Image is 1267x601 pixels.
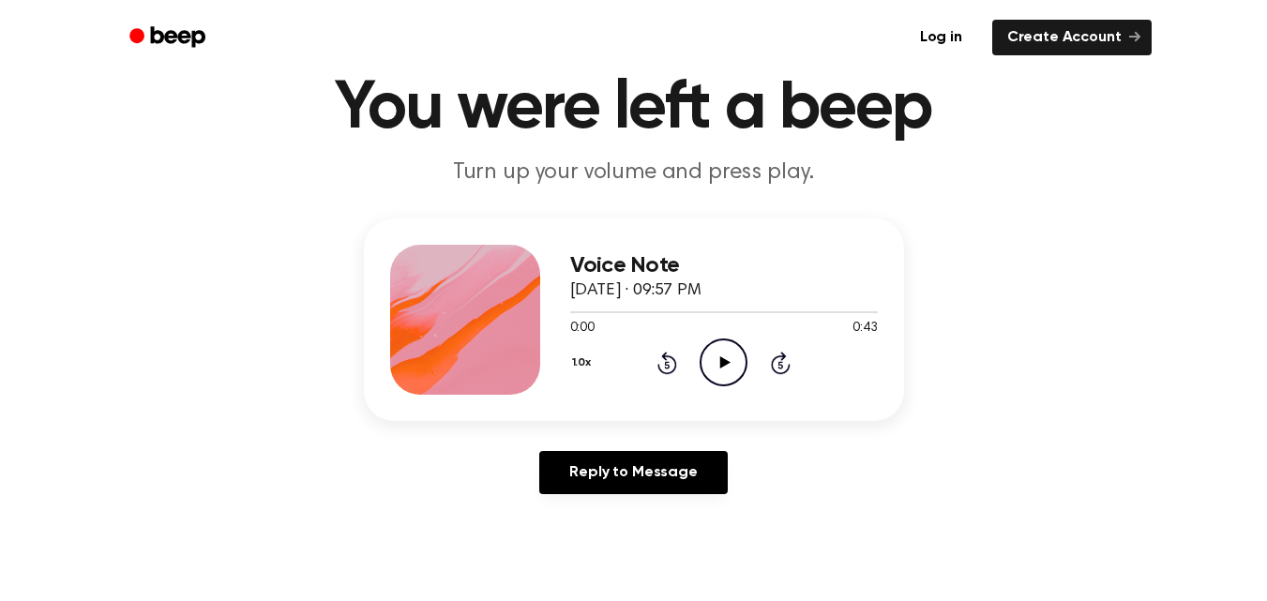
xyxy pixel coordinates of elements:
a: Create Account [992,20,1152,55]
span: 0:43 [852,319,877,338]
a: Beep [116,20,222,56]
a: Log in [901,16,981,59]
button: 1.0x [570,347,598,379]
a: Reply to Message [539,451,727,494]
h3: Voice Note [570,253,878,278]
span: 0:00 [570,319,595,338]
h1: You were left a beep [154,75,1114,143]
p: Turn up your volume and press play. [274,158,994,188]
span: [DATE] · 09:57 PM [570,282,701,299]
